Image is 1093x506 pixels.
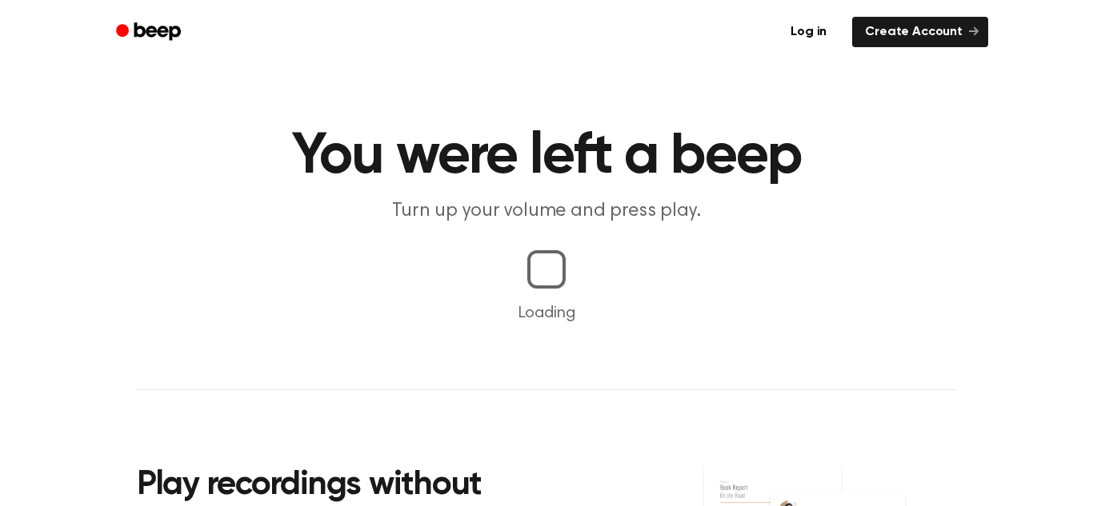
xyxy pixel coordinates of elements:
a: Create Account [852,17,988,47]
p: Turn up your volume and press play. [239,198,854,225]
a: Log in [775,14,843,50]
a: Beep [105,17,195,48]
h1: You were left a beep [137,128,956,185]
p: Loading [19,301,1074,325]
